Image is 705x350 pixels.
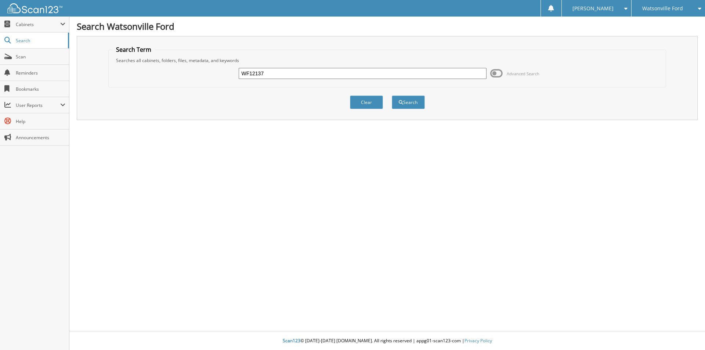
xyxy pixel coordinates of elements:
span: Watsonville Ford [642,6,683,11]
span: [PERSON_NAME] [572,6,614,11]
legend: Search Term [112,46,155,54]
div: © [DATE]-[DATE] [DOMAIN_NAME]. All rights reserved | appg01-scan123-com | [69,332,705,350]
span: Cabinets [16,21,60,28]
div: Searches all cabinets, folders, files, metadata, and keywords [112,57,662,64]
span: Search [16,37,64,44]
span: Scan [16,54,65,60]
span: Announcements [16,134,65,141]
button: Clear [350,95,383,109]
span: Reminders [16,70,65,76]
h1: Search Watsonville Ford [77,20,698,32]
span: Advanced Search [507,71,539,76]
span: Help [16,118,65,125]
button: Search [392,95,425,109]
span: User Reports [16,102,60,108]
img: scan123-logo-white.svg [7,3,62,13]
span: Bookmarks [16,86,65,92]
span: Scan123 [283,338,300,344]
a: Privacy Policy [464,338,492,344]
